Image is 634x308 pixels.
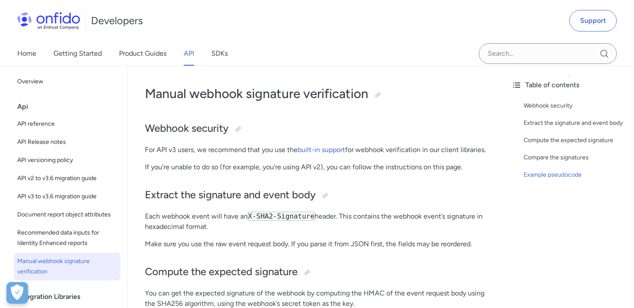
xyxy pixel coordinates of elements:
[53,41,102,66] a: Getting Started
[145,85,487,102] h1: Manual webhook signature verification
[524,135,627,146] a: Compute the expected signature
[524,118,627,128] a: Extract the signature and event body
[184,41,194,66] a: API
[145,265,487,279] h2: Compute the expected signature
[17,228,117,248] span: Recommended data inputs for Identity Enhanced reports
[479,43,617,64] input: Onfido search input field
[17,191,117,202] span: API v3 to v3.6 migration guide
[17,256,117,277] span: Manual webhook signature verification
[17,98,124,115] div: Api
[17,41,36,66] a: Home
[6,282,28,304] div: Cookie Preferences
[14,73,120,90] a: Overview
[248,212,315,221] code: X-SHA2-Signature
[14,170,120,187] a: API v2 to v3.6 migration guide
[298,146,345,154] a: built-in support
[145,145,487,155] p: For API v3 users, we recommend that you use the for webhook verification in our client libraries.
[14,253,120,280] a: Manual webhook signature verification
[145,239,487,249] p: Make sure you use the raw event request body. If you parse it from JSON first, the fields may be ...
[17,76,117,87] span: Overview
[145,162,487,172] p: If you're unable to do so (for example, you're using API v2), you can follow the instructions on ...
[17,12,80,29] img: Onfido Logo
[512,80,627,90] div: Table of contents
[211,41,228,66] a: SDKs
[17,173,117,184] span: API v2 to v3.6 migration guide
[145,211,487,232] p: Each webhook event will have an header. This contains the webhook event’s signature in hexadecima...
[17,288,124,305] div: Integration Libraries
[14,224,120,252] a: Recommended data inputs for Identity Enhanced reports
[17,155,117,165] span: API versioning policy
[17,137,117,147] span: API Release notes
[14,152,120,169] a: API versioning policy
[14,188,120,205] a: API v3 to v3.6 migration guide
[569,10,617,32] a: Support
[14,206,120,223] a: Document report object attributes
[17,210,117,220] span: Document report object attributes
[17,119,117,129] span: API reference
[14,115,120,133] a: API reference
[6,282,28,304] button: Open Preferences
[524,152,627,163] a: Compare the signatures
[145,188,487,203] h2: Extract the signature and event body
[145,121,487,136] h2: Webhook security
[14,133,120,151] a: API Release notes
[524,101,627,111] a: Webhook security
[91,14,143,28] h1: Developers
[119,41,166,66] a: Product Guides
[524,170,627,180] a: Example pseudocode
